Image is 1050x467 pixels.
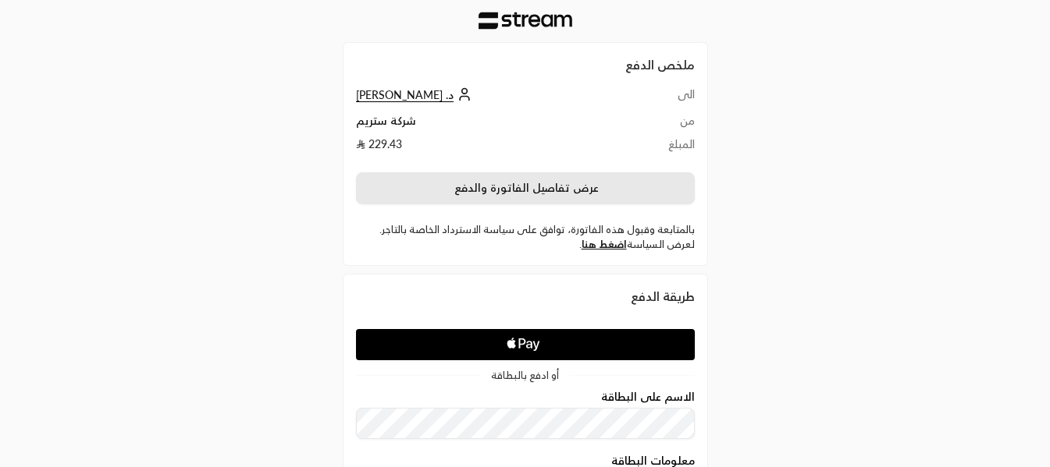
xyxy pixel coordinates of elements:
a: اضغط هنا [582,238,627,250]
td: المبلغ [633,136,695,160]
td: شركة ستريم [356,113,633,136]
span: د. [PERSON_NAME] [356,88,454,102]
td: الى [633,87,695,112]
span: أو ادفع بالبطاقة [491,370,559,380]
td: 229.43 [356,136,633,160]
img: Company Logo [479,12,572,30]
h2: ملخص الدفع [356,55,695,74]
div: طريقة الدفع [356,287,695,306]
label: بالمتابعة وقبول هذه الفاتورة، توافق على سياسة الاسترداد الخاصة بالتاجر. لعرض السياسة . [356,222,695,253]
legend: معلومات البطاقة [611,455,695,467]
button: عرض تفاصيل الفاتورة والدفع [356,172,695,205]
div: الاسم على البطاقة [356,391,695,440]
td: من [633,113,695,136]
a: د. [PERSON_NAME] [356,88,475,101]
label: الاسم على البطاقة [601,391,695,403]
